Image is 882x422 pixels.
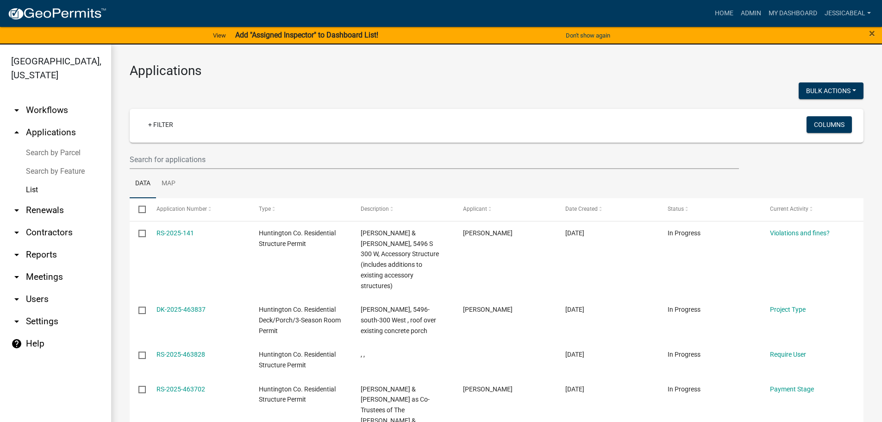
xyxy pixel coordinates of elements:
[869,27,875,40] span: ×
[130,150,739,169] input: Search for applications
[668,385,701,393] span: In Progress
[235,31,378,39] strong: Add "Assigned Inspector" to Dashboard List!
[361,351,365,358] span: , ,
[770,206,808,212] span: Current Activity
[259,306,341,334] span: Huntington Co. Residential Deck/Porch/3-Season Room Permit
[11,205,22,216] i: arrow_drop_down
[711,5,737,22] a: Home
[463,306,513,313] span: Jason
[454,198,557,220] datatable-header-cell: Applicant
[668,206,684,212] span: Status
[737,5,765,22] a: Admin
[565,306,584,313] span: 08/14/2025
[209,28,230,43] a: View
[463,206,487,212] span: Applicant
[565,351,584,358] span: 08/14/2025
[761,198,863,220] datatable-header-cell: Current Activity
[259,351,336,369] span: Huntington Co. Residential Structure Permit
[156,229,194,237] a: RS-2025-141
[11,249,22,260] i: arrow_drop_down
[557,198,659,220] datatable-header-cell: Date Created
[156,351,205,358] a: RS-2025-463828
[11,127,22,138] i: arrow_drop_up
[361,306,436,334] span: Jason meier, 5496-south-300 West , roof over existing concrete porch
[156,169,181,199] a: Map
[565,385,584,393] span: 08/14/2025
[250,198,352,220] datatable-header-cell: Type
[147,198,250,220] datatable-header-cell: Application Number
[562,28,614,43] button: Don't show again
[141,116,181,133] a: + Filter
[668,229,701,237] span: In Progress
[668,351,701,358] span: In Progress
[668,306,701,313] span: In Progress
[765,5,821,22] a: My Dashboard
[259,385,336,403] span: Huntington Co. Residential Structure Permit
[11,316,22,327] i: arrow_drop_down
[463,385,513,393] span: RICHARD D CAMPBELL
[770,385,814,393] a: Payment Stage
[259,206,271,212] span: Type
[869,28,875,39] button: Close
[11,294,22,305] i: arrow_drop_down
[770,351,806,358] a: Require User
[11,105,22,116] i: arrow_drop_down
[821,5,875,22] a: JessicaBeal
[352,198,454,220] datatable-header-cell: Description
[130,198,147,220] datatable-header-cell: Select
[11,338,22,349] i: help
[807,116,852,133] button: Columns
[156,306,206,313] a: DK-2025-463837
[463,229,513,237] span: Kimberly Hostetler
[259,229,336,247] span: Huntington Co. Residential Structure Permit
[565,229,584,237] span: 08/14/2025
[361,229,439,290] span: Meier, Jason F & Debra K, 5496 S 300 W, Accessory Structure (includes additions to existing acces...
[11,271,22,283] i: arrow_drop_down
[130,169,156,199] a: Data
[156,385,205,393] a: RS-2025-463702
[659,198,761,220] datatable-header-cell: Status
[130,63,863,79] h3: Applications
[156,206,207,212] span: Application Number
[565,206,598,212] span: Date Created
[11,227,22,238] i: arrow_drop_down
[770,306,806,313] a: Project Type
[361,206,389,212] span: Description
[770,229,830,237] a: Violations and fines?
[799,82,863,99] button: Bulk Actions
